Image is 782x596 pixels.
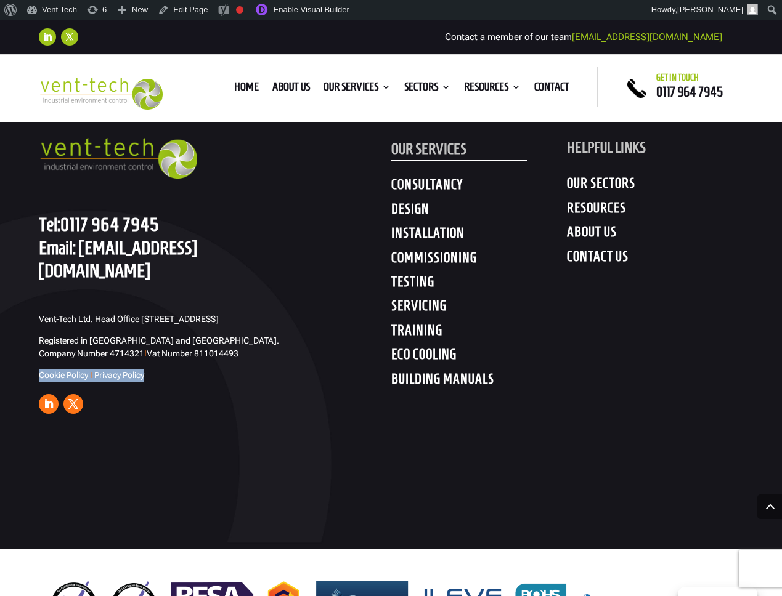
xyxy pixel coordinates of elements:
a: Resources [464,83,521,96]
span: I [144,348,147,358]
a: Privacy Policy [94,370,144,380]
h4: COMMISSIONING [391,249,568,272]
h4: INSTALLATION [391,225,568,247]
span: OUR SERVICES [391,140,466,157]
a: Sectors [404,83,450,96]
a: Cookie Policy [39,370,88,380]
h4: OUR SECTORS [567,175,743,197]
h4: CONTACT US [567,248,743,270]
span: Registered in [GEOGRAPHIC_DATA] and [GEOGRAPHIC_DATA]. Company Number 4714321 Vat Number 811014493 [39,336,279,358]
a: Tel:0117 964 7945 [39,214,159,235]
a: Follow on X [63,394,83,414]
h4: ABOUT US [567,223,743,246]
div: Focus keyphrase not set [236,6,243,14]
a: Follow on LinkedIn [39,28,56,46]
a: Follow on LinkedIn [39,394,59,414]
a: [EMAIL_ADDRESS][DOMAIN_NAME] [39,237,197,281]
h4: SERVICING [391,297,568,320]
h4: ECO COOLING [391,346,568,368]
span: [PERSON_NAME] [677,5,743,14]
a: Follow on X [61,28,78,46]
a: 0117 964 7945 [656,84,723,99]
h4: TESTING [391,273,568,296]
span: I [90,370,92,380]
h4: TRAINING [391,322,568,344]
a: Our Services [324,83,391,96]
a: Home [234,83,259,96]
img: 2023-09-27T08_35_16.549ZVENT-TECH---Clear-background [39,78,163,110]
span: Contact a member of our team [445,31,722,42]
span: Vent-Tech Ltd. Head Office [STREET_ADDRESS] [39,314,219,324]
h4: RESOURCES [567,199,743,222]
a: About us [272,83,310,96]
span: Email: [39,237,76,258]
span: HELPFUL LINKS [567,139,646,156]
a: [EMAIL_ADDRESS][DOMAIN_NAME] [572,31,722,42]
span: Get in touch [656,73,699,83]
h4: CONSULTANCY [391,176,568,198]
h4: DESIGN [391,201,568,223]
a: Contact [534,83,569,96]
span: Tel: [39,214,60,235]
h4: BUILDING MANUALS [391,371,568,393]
